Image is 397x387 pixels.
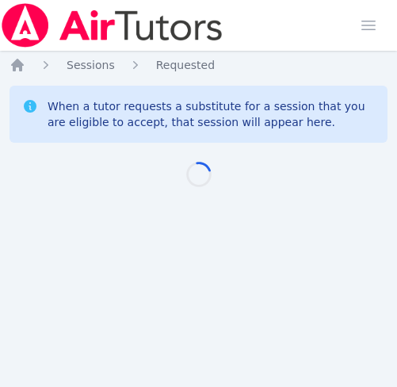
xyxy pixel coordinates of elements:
a: Sessions [67,57,115,73]
a: Requested [156,57,215,73]
span: Sessions [67,59,115,71]
div: When a tutor requests a substitute for a session that you are eligible to accept, that session wi... [48,98,375,130]
span: Requested [156,59,215,71]
nav: Breadcrumb [10,57,387,73]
